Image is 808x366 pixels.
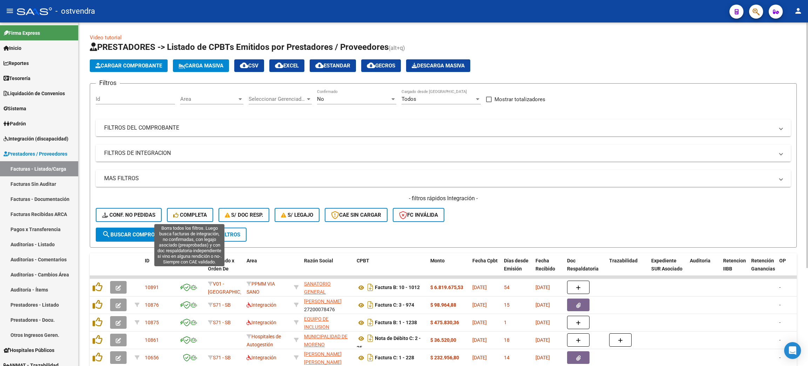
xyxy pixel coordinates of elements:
[406,59,470,72] app-download-masive: Descarga masiva de comprobantes (adjuntos)
[794,7,802,15] mat-icon: person
[104,149,774,157] mat-panel-title: FILTROS DE INTEGRACION
[504,320,507,325] span: 1
[275,61,283,70] mat-icon: cloud_download
[784,342,801,359] div: Open Intercom Messenger
[723,258,746,272] span: Retencion IIBB
[96,228,178,242] button: Buscar Comprobante
[375,320,417,326] strong: Factura B: 1 - 1238
[4,59,29,67] span: Reportes
[779,337,781,343] span: -
[331,212,381,218] span: CAE SIN CARGAR
[389,45,405,51] span: (alt+q)
[96,78,120,88] h3: Filtros
[145,302,159,308] span: 10876
[366,333,375,344] i: Descargar documento
[275,63,299,69] span: EXCEL
[269,59,304,72] button: EXCEL
[104,175,774,182] mat-panel-title: MAS FILTROS
[412,63,465,69] span: Descarga Masiva
[190,231,240,238] span: Borrar Filtros
[304,281,344,319] span: SANATORIO GENERAL [PERSON_NAME] CLINICA PRIVADA S.R.L.
[96,170,791,187] mat-expansion-panel-header: MAS FILTROS
[213,320,231,325] span: S71 - SB
[208,258,234,272] span: Facturado x Orden De
[173,212,207,218] span: Completa
[304,333,351,347] div: 33999001179
[173,59,229,72] button: Carga Masiva
[244,253,291,284] datatable-header-cell: Area
[304,350,351,365] div: 27394128541
[779,285,781,290] span: -
[104,124,774,132] mat-panel-title: FILTROS DEL COMPROBANTE
[325,208,388,222] button: CAE SIN CARGAR
[145,337,159,343] span: 10861
[240,63,258,69] span: CSV
[536,320,550,325] span: [DATE]
[183,228,247,242] button: Borrar Filtros
[504,337,510,343] span: 18
[4,150,67,158] span: Prestadores / Proveedores
[95,63,162,69] span: Cargar Comprobante
[536,258,555,272] span: Fecha Recibido
[190,230,198,238] mat-icon: delete
[102,212,155,218] span: Conf. no pedidas
[361,59,401,72] button: Gecros
[4,74,31,82] span: Tesorería
[145,355,159,360] span: 10656
[247,258,257,263] span: Area
[504,285,510,290] span: 54
[180,96,237,102] span: Area
[472,320,487,325] span: [DATE]
[564,253,606,284] datatable-header-cell: Doc Respaldatoria
[213,302,231,308] span: S71 - SB
[430,337,456,343] strong: $ 36.520,00
[366,282,375,293] i: Descargar documento
[357,258,369,263] span: CPBT
[367,63,395,69] span: Gecros
[504,302,510,308] span: 15
[96,208,162,222] button: Conf. no pedidas
[218,208,270,222] button: S/ Doc Resp.
[145,258,149,263] span: ID
[494,95,545,104] span: Mostrar totalizadores
[247,355,276,360] span: Integración
[366,317,375,328] i: Descargar documento
[720,253,748,284] datatable-header-cell: Retencion IIBB
[779,355,781,360] span: -
[145,285,159,290] span: 10891
[301,253,354,284] datatable-header-cell: Razón Social
[90,42,389,52] span: PRESTADORES -> Listado de CPBTs Emitidos por Prestadores / Proveedores
[249,96,305,102] span: Seleccionar Gerenciador
[225,212,263,218] span: S/ Doc Resp.
[536,337,550,343] span: [DATE]
[472,337,487,343] span: [DATE]
[687,253,720,284] datatable-header-cell: Auditoria
[304,258,333,263] span: Razón Social
[4,90,65,97] span: Liquidación de Convenios
[354,253,427,284] datatable-header-cell: CPBT
[406,59,470,72] button: Descarga Masiva
[304,280,351,295] div: 30546127652
[247,334,281,347] span: Hospitales de Autogestión
[96,145,791,162] mat-expansion-panel-header: FILTROS DE INTEGRACION
[142,253,177,284] datatable-header-cell: ID
[96,195,791,202] h4: - filtros rápidos Integración -
[281,212,313,218] span: S/ legajo
[375,355,414,361] strong: Factura C: 1 - 228
[4,135,68,143] span: Integración (discapacidad)
[102,230,110,238] mat-icon: search
[651,258,682,272] span: Expediente SUR Asociado
[177,253,205,284] datatable-header-cell: CAE
[90,34,122,41] a: Video tutorial
[606,253,648,284] datatable-header-cell: Trazabilidad
[504,258,528,272] span: Días desde Emisión
[366,299,375,311] i: Descargar documento
[430,258,445,263] span: Monto
[247,320,276,325] span: Integración
[240,61,248,70] mat-icon: cloud_download
[102,231,171,238] span: Buscar Comprobante
[366,352,375,363] i: Descargar documento
[96,119,791,136] mat-expansion-panel-header: FILTROS DEL COMPROBANTE
[648,253,687,284] datatable-header-cell: Expediente SUR Asociado
[501,253,533,284] datatable-header-cell: Días desde Emisión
